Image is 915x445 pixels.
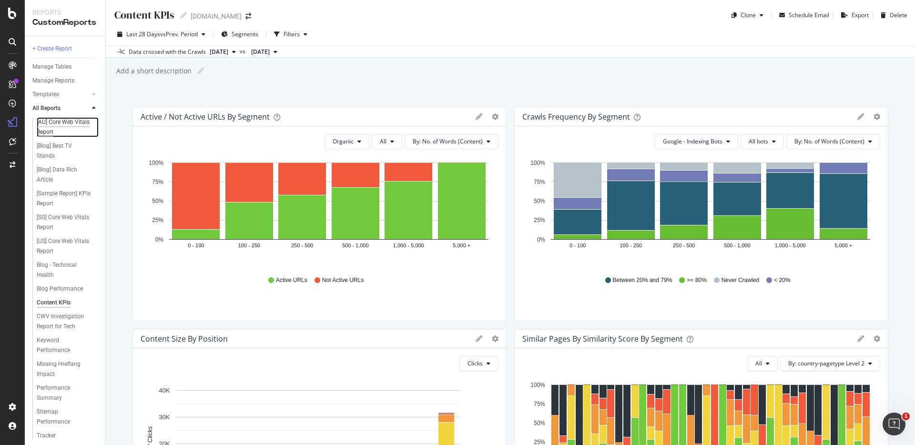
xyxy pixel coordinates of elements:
button: All [372,134,402,149]
svg: A chart. [141,157,495,267]
a: Missing Hreflang Impact [37,359,99,379]
div: Sitemap Performance [37,407,90,427]
div: gear [874,335,880,342]
text: 1,000 - 5,000 [775,243,806,248]
text: 250 - 500 [291,243,313,248]
div: gear [492,113,498,120]
div: Delete [890,11,907,19]
a: Tracker [37,431,99,441]
text: 500 - 1,000 [724,243,751,248]
a: + Create Report [32,44,99,54]
span: vs Prev. Period [160,30,198,38]
span: Active URLs [276,276,307,284]
div: Templates [32,90,59,100]
button: Export [837,8,869,23]
span: Last 28 Days [126,30,160,38]
div: Content Size by Position [141,334,228,344]
a: CWV Investigation Report for Tech [37,312,99,332]
button: By: No. of Words (Content) [405,134,498,149]
button: Google - Indexing Bots [655,134,738,149]
div: Tracker [37,431,56,441]
span: By: country-pagetype Level 2 [788,359,864,367]
a: Blog - Technical Health [37,260,99,280]
div: Missing Hreflang Impact [37,359,91,379]
span: Google - Indexing Bots [663,137,722,145]
a: Performance Summary [37,383,99,403]
div: Content KPIs [113,8,174,22]
span: All [755,359,762,367]
div: Clone [741,11,756,19]
div: Crawls Frequency By Segment [522,112,630,121]
iframe: Intercom live chat [883,413,905,435]
text: 1,000 - 5,000 [393,243,424,248]
text: 250 - 500 [673,243,695,248]
div: Similar Pages By Similarity Score by Segment [522,334,683,344]
div: [Blog] Best TV Stands [37,141,90,161]
div: [US] Core Web Vitals Report [37,236,91,256]
a: Keyword Performance [37,335,99,355]
a: All Reports [32,103,89,113]
text: 0% [537,236,546,243]
text: 100 - 250 [620,243,642,248]
text: 500 - 1,000 [342,243,369,248]
text: 5,000 + [453,243,470,248]
a: Manage Tables [32,62,99,72]
span: 1 [902,413,910,420]
i: Edit report name [180,12,187,19]
text: 25% [534,217,545,223]
div: Schedule Email [789,11,829,19]
div: Content KPIs [37,298,71,308]
text: 0 - 100 [188,243,204,248]
div: [DOMAIN_NAME] [191,11,242,21]
button: [DATE] [206,46,240,58]
button: [DATE] [247,46,281,58]
div: Add a short description [115,66,192,76]
a: Templates [32,90,89,100]
text: 75% [534,401,545,407]
text: 75% [152,179,163,185]
button: By: No. of Words (Content) [786,134,880,149]
span: vs [240,47,247,56]
button: Filters [270,27,311,42]
div: gear [874,113,880,120]
div: Manage Tables [32,62,71,72]
text: 0 - 100 [569,243,586,248]
div: Active / Not Active URLs by SegmentgeargearOrganicAllBy: No. of Words (Content)A chart.Active URL... [132,107,507,321]
text: 50% [534,420,545,426]
span: Not Active URLs [322,276,364,284]
div: Crawls Frequency By SegmentgeargearGoogle - Indexing BotsAll botsBy: No. of Words (Content)A char... [514,107,888,321]
span: Never Crawled [722,276,759,284]
div: Data crossed with the Crawls [129,48,206,56]
div: Manage Reports [32,76,74,86]
text: 0% [155,236,164,243]
span: Organic [333,137,354,145]
text: 50% [534,198,545,204]
a: Blog Performance [37,284,99,294]
span: All [380,137,386,145]
div: CWV Investigation Report for Tech [37,312,92,332]
div: All Reports [32,103,61,113]
div: Reports [32,8,98,17]
button: Schedule Email [775,8,829,23]
button: Clone [728,8,767,23]
text: 75% [534,179,545,185]
i: Edit report name [197,68,204,74]
span: >= 80% [687,276,706,284]
div: [Sample Report] KPIs Report [37,189,91,209]
text: 5,000 + [834,243,852,248]
a: [Blog] Best TV Stands [37,141,99,161]
svg: A chart. [522,157,877,267]
a: Content KPIs [37,298,99,308]
text: 40K [159,387,170,394]
button: All bots [741,134,784,149]
text: 50% [152,198,163,204]
div: Blog Performance [37,284,83,294]
span: 2025 Aug. 3rd [251,48,270,56]
a: [US] Core Web Vitals Report [37,236,99,256]
text: 100% [149,160,163,166]
a: [SG] Core Web Vitals Report [37,212,99,233]
button: Clicks [459,356,498,371]
a: [AU] Core Web Vitals Report [37,117,99,137]
button: Last 28 DaysvsPrev. Period [113,27,209,42]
